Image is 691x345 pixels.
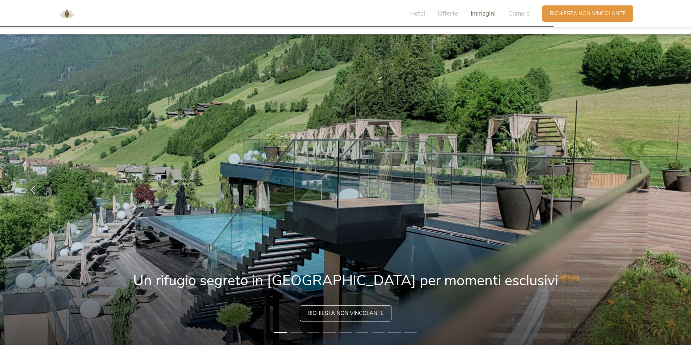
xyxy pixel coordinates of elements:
span: Richiesta non vincolante [550,10,626,17]
span: Camere [508,9,530,18]
a: AMONTI & LUNARIS Wellnessresort [56,11,78,16]
span: Richiesta non vincolante [308,310,384,317]
span: Immagini [471,9,496,18]
span: Hotel [410,9,425,18]
img: AMONTI & LUNARIS Wellnessresort [56,3,78,25]
span: Offerte [438,9,458,18]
